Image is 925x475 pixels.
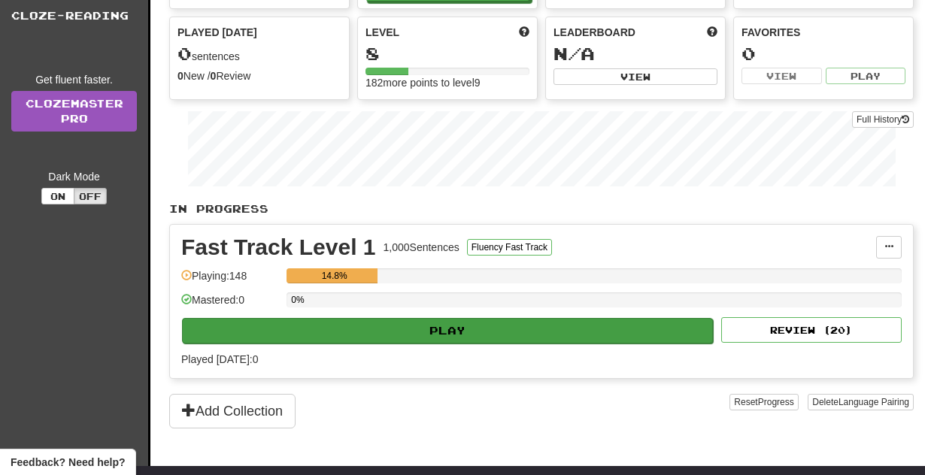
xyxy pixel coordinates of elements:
[553,43,595,64] span: N/A
[365,75,529,90] div: 182 more points to level 9
[852,111,914,128] button: Full History
[182,318,713,343] button: Play
[211,70,217,82] strong: 0
[742,25,905,40] div: Favorites
[74,188,107,204] button: Off
[384,240,459,255] div: 1,000 Sentences
[177,68,341,83] div: New / Review
[169,201,914,216] p: In Progress
[721,317,902,343] button: Review (20)
[177,43,192,64] span: 0
[365,44,529,63] div: 8
[519,25,529,40] span: Score more points to level up
[181,236,376,259] div: Fast Track Level 1
[177,25,257,40] span: Played [DATE]
[553,25,635,40] span: Leaderboard
[291,268,378,283] div: 14.8%
[41,188,74,204] button: On
[11,455,125,470] span: Open feedback widget
[11,169,137,184] div: Dark Mode
[826,68,906,84] button: Play
[181,353,258,365] span: Played [DATE]: 0
[169,394,296,428] button: Add Collection
[729,394,798,410] button: ResetProgress
[742,68,822,84] button: View
[11,72,137,87] div: Get fluent faster.
[707,25,717,40] span: This week in points, UTC
[553,68,717,85] button: View
[181,268,279,293] div: Playing: 148
[181,292,279,317] div: Mastered: 0
[365,25,399,40] span: Level
[11,91,137,132] a: ClozemasterPro
[177,70,183,82] strong: 0
[742,44,905,63] div: 0
[467,239,552,256] button: Fluency Fast Track
[758,397,794,407] span: Progress
[177,44,341,64] div: sentences
[839,397,909,407] span: Language Pairing
[808,394,914,410] button: DeleteLanguage Pairing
